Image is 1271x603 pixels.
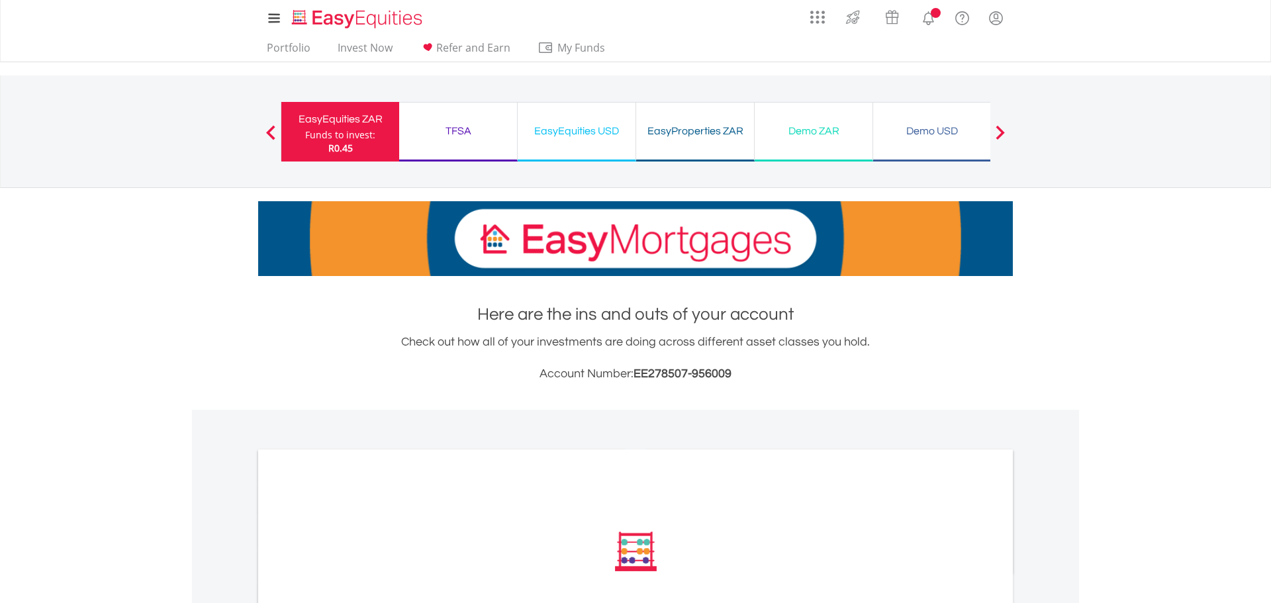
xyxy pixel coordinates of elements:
[634,367,731,380] span: EE278507-956009
[258,365,1013,383] h3: Account Number:
[332,41,398,62] a: Invest Now
[258,333,1013,383] div: Check out how all of your investments are doing across different asset classes you hold.
[258,302,1013,326] h1: Here are the ins and outs of your account
[407,122,509,140] div: TFSA
[258,201,1013,276] img: EasyMortage Promotion Banner
[436,40,510,55] span: Refer and Earn
[644,122,746,140] div: EasyProperties ZAR
[842,7,864,28] img: thrive-v2.svg
[945,3,979,30] a: FAQ's and Support
[526,122,628,140] div: EasyEquities USD
[912,3,945,30] a: Notifications
[979,3,1013,32] a: My Profile
[872,3,912,28] a: Vouchers
[987,132,1013,145] button: Next
[810,10,825,24] img: grid-menu-icon.svg
[881,7,903,28] img: vouchers-v2.svg
[287,3,428,30] a: Home page
[328,142,353,154] span: R0.45
[802,3,833,24] a: AppsGrid
[538,39,624,56] span: My Funds
[881,122,983,140] div: Demo USD
[261,41,316,62] a: Portfolio
[258,132,284,145] button: Previous
[305,128,375,142] div: Funds to invest:
[763,122,865,140] div: Demo ZAR
[414,41,516,62] a: Refer and Earn
[289,8,428,30] img: EasyEquities_Logo.png
[289,110,391,128] div: EasyEquities ZAR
